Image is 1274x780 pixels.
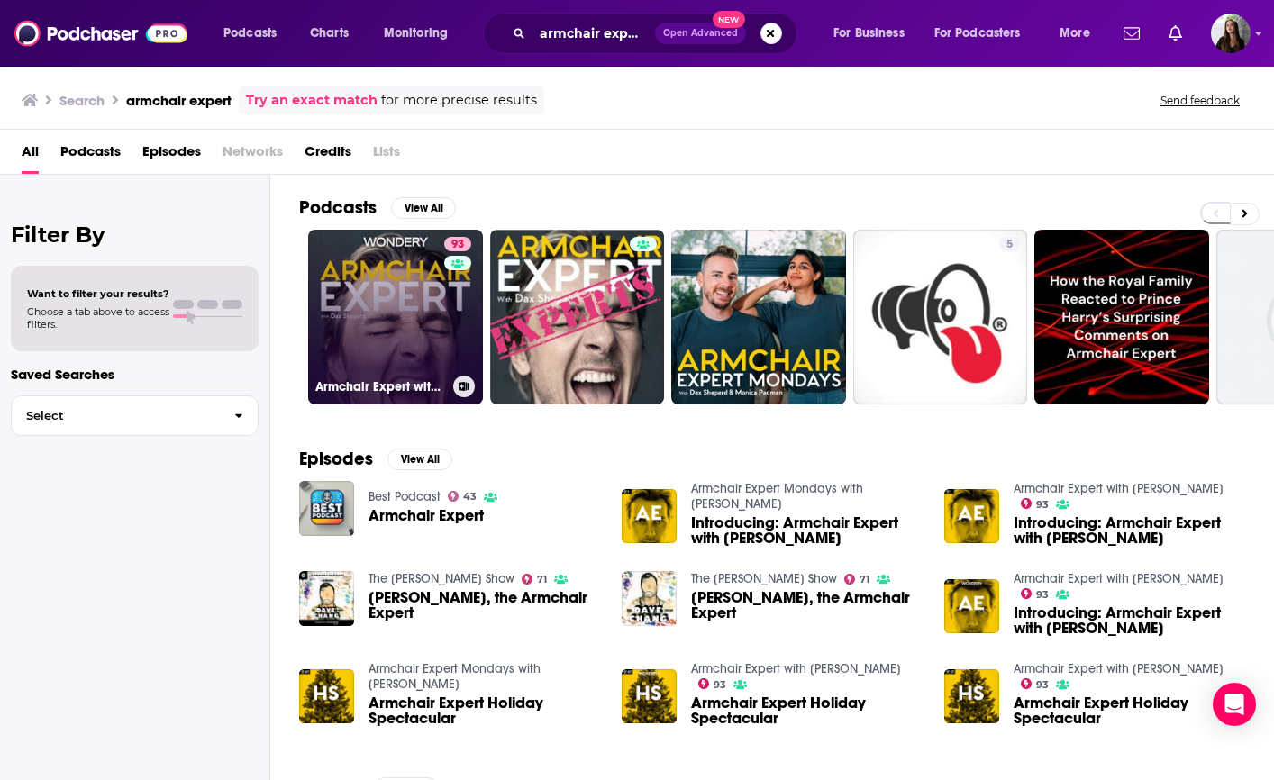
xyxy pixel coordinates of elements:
[537,576,547,584] span: 71
[387,449,452,470] button: View All
[1006,236,1013,254] span: 5
[369,590,600,621] span: [PERSON_NAME], the Armchair Expert
[299,571,354,626] img: Dax Shepard, the Armchair Expert
[299,669,354,724] img: Armchair Expert Holiday Spectacular
[60,137,121,174] a: Podcasts
[246,90,378,111] a: Try an exact match
[369,571,514,586] a: The Dave Chang Show
[833,21,905,46] span: For Business
[391,197,456,219] button: View All
[12,410,220,422] span: Select
[142,137,201,174] a: Episodes
[1036,501,1049,509] span: 93
[451,236,464,254] span: 93
[11,222,259,248] h2: Filter By
[1036,681,1049,689] span: 93
[853,230,1028,404] a: 5
[223,21,277,46] span: Podcasts
[369,508,484,523] a: Armchair Expert
[532,19,655,48] input: Search podcasts, credits, & more...
[1211,14,1251,53] span: Logged in as bnmartinn
[522,574,548,585] a: 71
[691,590,923,621] span: [PERSON_NAME], the Armchair Expert
[500,13,814,54] div: Search podcasts, credits, & more...
[714,681,726,689] span: 93
[373,137,400,174] span: Lists
[14,16,187,50] img: Podchaser - Follow, Share and Rate Podcasts
[298,19,359,48] a: Charts
[691,515,923,546] span: Introducing: Armchair Expert with [PERSON_NAME]
[11,395,259,436] button: Select
[1014,515,1245,546] a: Introducing: Armchair Expert with Dax Shepard
[691,515,923,546] a: Introducing: Armchair Expert with Dax Shepard
[622,571,677,626] img: Dax Shepard, the Armchair Expert
[315,379,446,395] h3: Armchair Expert with [PERSON_NAME]
[1021,498,1050,509] a: 93
[59,92,105,109] h3: Search
[27,305,169,331] span: Choose a tab above to access filters.
[934,21,1021,46] span: For Podcasters
[1213,683,1256,726] div: Open Intercom Messenger
[223,137,283,174] span: Networks
[1211,14,1251,53] button: Show profile menu
[622,489,677,544] img: Introducing: Armchair Expert with Dax Shepard
[299,448,452,470] a: EpisodesView All
[369,695,600,726] a: Armchair Expert Holiday Spectacular
[923,19,1047,48] button: open menu
[1014,515,1245,546] span: Introducing: Armchair Expert with [PERSON_NAME]
[1116,18,1147,49] a: Show notifications dropdown
[11,366,259,383] p: Saved Searches
[691,661,901,676] a: Armchair Expert with Dax Shepard
[1060,21,1090,46] span: More
[463,493,477,501] span: 43
[844,574,870,585] a: 71
[384,21,448,46] span: Monitoring
[622,669,677,724] img: Armchair Expert Holiday Spectacular
[1211,14,1251,53] img: User Profile
[1014,695,1245,726] a: Armchair Expert Holiday Spectacular
[999,237,1020,251] a: 5
[1047,19,1113,48] button: open menu
[1014,605,1245,636] span: Introducing: Armchair Expert with [PERSON_NAME]
[299,481,354,536] img: Armchair Expert
[1161,18,1189,49] a: Show notifications dropdown
[944,579,999,634] img: Introducing: Armchair Expert with Dax Shepard
[691,481,863,512] a: Armchair Expert Mondays with Dax Shepard
[211,19,300,48] button: open menu
[1036,591,1049,599] span: 93
[691,571,837,586] a: The Dave Chang Show
[371,19,471,48] button: open menu
[381,90,537,111] span: for more precise results
[308,230,483,404] a: 93Armchair Expert with [PERSON_NAME]
[944,489,999,544] img: Introducing: Armchair Expert with Dax Shepard
[860,576,869,584] span: 71
[299,196,377,219] h2: Podcasts
[305,137,351,174] a: Credits
[310,21,349,46] span: Charts
[126,92,232,109] h3: armchair expert
[22,137,39,174] a: All
[691,590,923,621] a: Dax Shepard, the Armchair Expert
[655,23,746,44] button: Open AdvancedNew
[299,448,373,470] h2: Episodes
[691,695,923,726] a: Armchair Expert Holiday Spectacular
[369,489,441,504] a: Best Podcast
[1014,481,1224,496] a: Armchair Expert with Dax Shepard
[944,669,999,724] img: Armchair Expert Holiday Spectacular
[713,11,745,28] span: New
[299,196,456,219] a: PodcastsView All
[821,19,927,48] button: open menu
